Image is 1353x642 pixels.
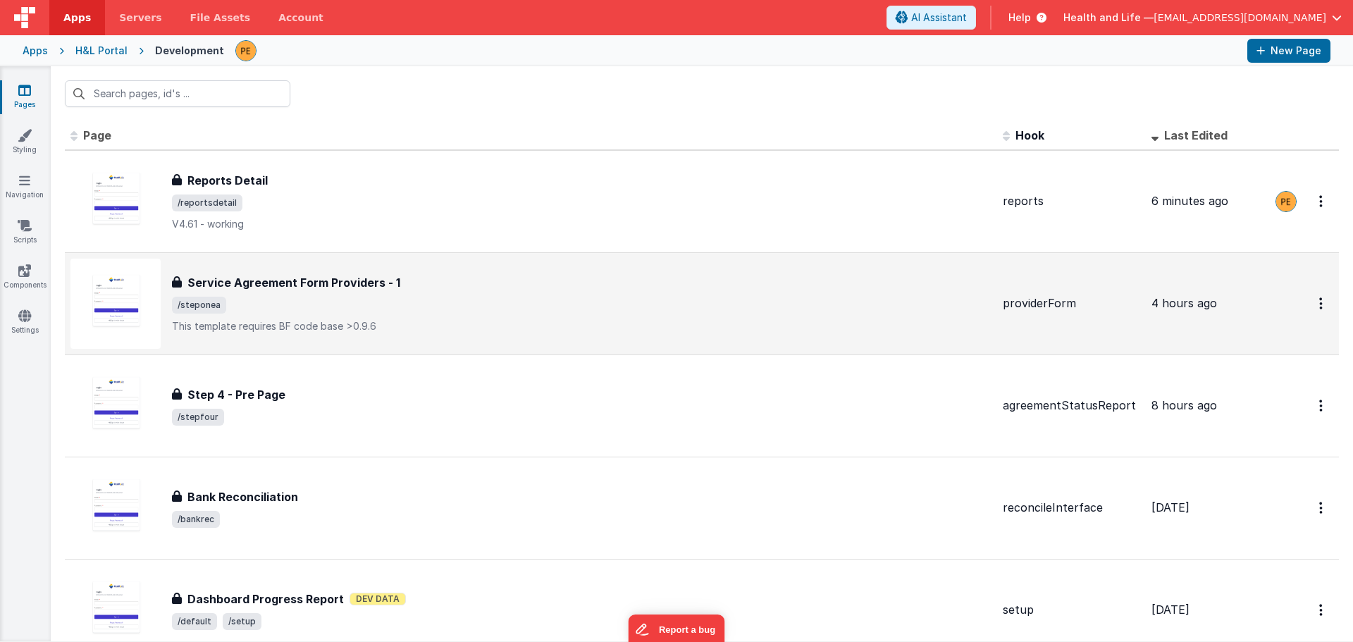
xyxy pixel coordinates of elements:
[75,44,128,58] div: H&L Portal
[172,195,242,211] span: /reportsdetail
[1151,500,1190,514] span: [DATE]
[187,172,268,189] h3: Reports Detail
[1003,295,1140,311] div: providerForm
[1247,39,1330,63] button: New Page
[65,80,290,107] input: Search pages, id's ...
[1311,493,1333,522] button: Options
[1063,11,1342,25] button: Health and Life — [EMAIL_ADDRESS][DOMAIN_NAME]
[1311,187,1333,216] button: Options
[172,217,991,231] p: V4.61 - working
[223,613,261,630] span: /setup
[1003,193,1140,209] div: reports
[1003,500,1140,516] div: reconcileInterface
[350,593,406,605] span: Dev Data
[172,319,991,333] p: This template requires BF code base >0.9.6
[1151,194,1228,208] span: 6 minutes ago
[172,511,220,528] span: /bankrec
[1003,602,1140,618] div: setup
[190,11,251,25] span: File Assets
[23,44,48,58] div: Apps
[172,613,217,630] span: /default
[911,11,967,25] span: AI Assistant
[1154,11,1326,25] span: [EMAIL_ADDRESS][DOMAIN_NAME]
[1151,603,1190,617] span: [DATE]
[1151,398,1217,412] span: 8 hours ago
[172,409,224,426] span: /stepfour
[1311,391,1333,420] button: Options
[119,11,161,25] span: Servers
[1276,192,1296,211] img: 9824c9b2ced8ee662419f2f3ea18dbb0
[1008,11,1031,25] span: Help
[187,591,344,607] h3: Dashboard Progress Report
[1015,128,1044,142] span: Hook
[886,6,976,30] button: AI Assistant
[172,297,226,314] span: /steponea
[63,11,91,25] span: Apps
[155,44,224,58] div: Development
[83,128,111,142] span: Page
[236,41,256,61] img: 9824c9b2ced8ee662419f2f3ea18dbb0
[1003,397,1140,414] div: agreementStatusReport
[187,386,285,403] h3: Step 4 - Pre Page
[1063,11,1154,25] span: Health and Life —
[1164,128,1228,142] span: Last Edited
[187,274,400,291] h3: Service Agreement Form Providers - 1
[1311,595,1333,624] button: Options
[1151,296,1217,310] span: 4 hours ago
[1311,289,1333,318] button: Options
[187,488,298,505] h3: Bank Reconciliation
